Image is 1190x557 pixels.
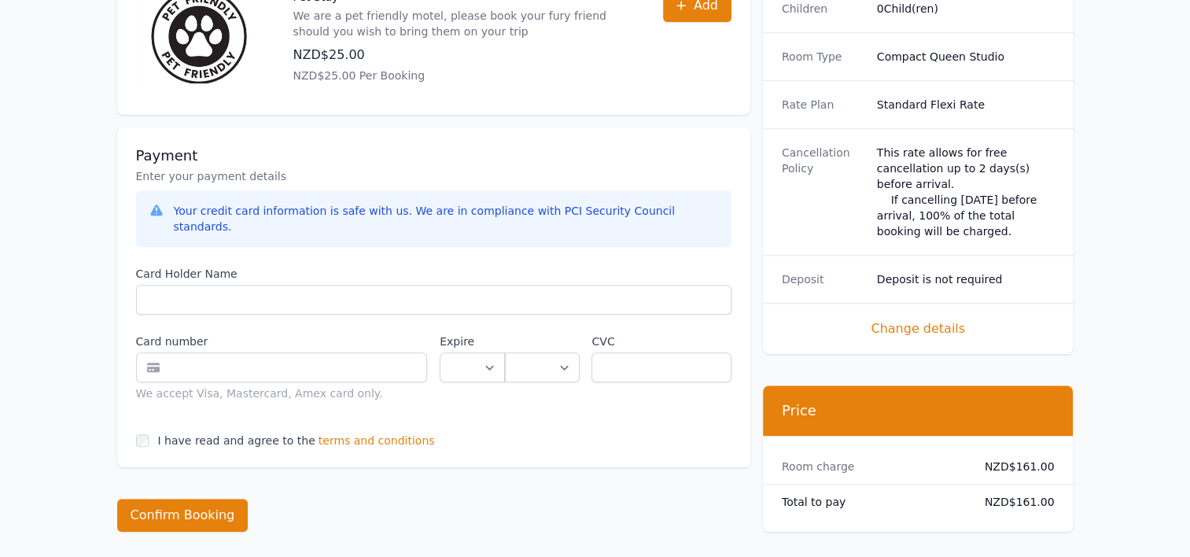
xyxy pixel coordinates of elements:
h3: Price [782,401,1055,420]
dd: NZD$161.00 [972,459,1055,474]
dt: Deposit [782,271,864,287]
dt: Room charge [782,459,960,474]
button: Confirm Booking [117,499,249,532]
div: This rate allows for free cancellation up to 2 days(s) before arrival. If cancelling [DATE] befor... [877,145,1055,239]
dt: Total to pay [782,494,960,510]
dt: Rate Plan [782,97,864,113]
p: NZD$25.00 Per Booking [293,68,632,83]
span: terms and conditions [319,433,435,448]
p: We are a pet friendly motel, please book your fury friend should you wish to bring them on your trip [293,8,632,39]
label: Expire [440,334,505,349]
dd: NZD$161.00 [972,494,1055,510]
dt: Children [782,1,864,17]
label: . [505,334,579,349]
div: Your credit card information is safe with us. We are in compliance with PCI Security Council stan... [174,203,719,234]
dd: 0 Child(ren) [877,1,1055,17]
div: We accept Visa, Mastercard, Amex card only. [136,385,428,401]
dt: Cancellation Policy [782,145,864,239]
dd: Standard Flexi Rate [877,97,1055,113]
p: Enter your payment details [136,168,731,184]
h3: Payment [136,146,731,165]
dd: Compact Queen Studio [877,49,1055,65]
label: Card number [136,334,428,349]
span: Change details [782,319,1055,338]
dt: Room Type [782,49,864,65]
label: Card Holder Name [136,266,731,282]
label: I have read and agree to the [158,434,315,447]
dd: Deposit is not required [877,271,1055,287]
p: NZD$25.00 [293,46,632,65]
label: CVC [591,334,731,349]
